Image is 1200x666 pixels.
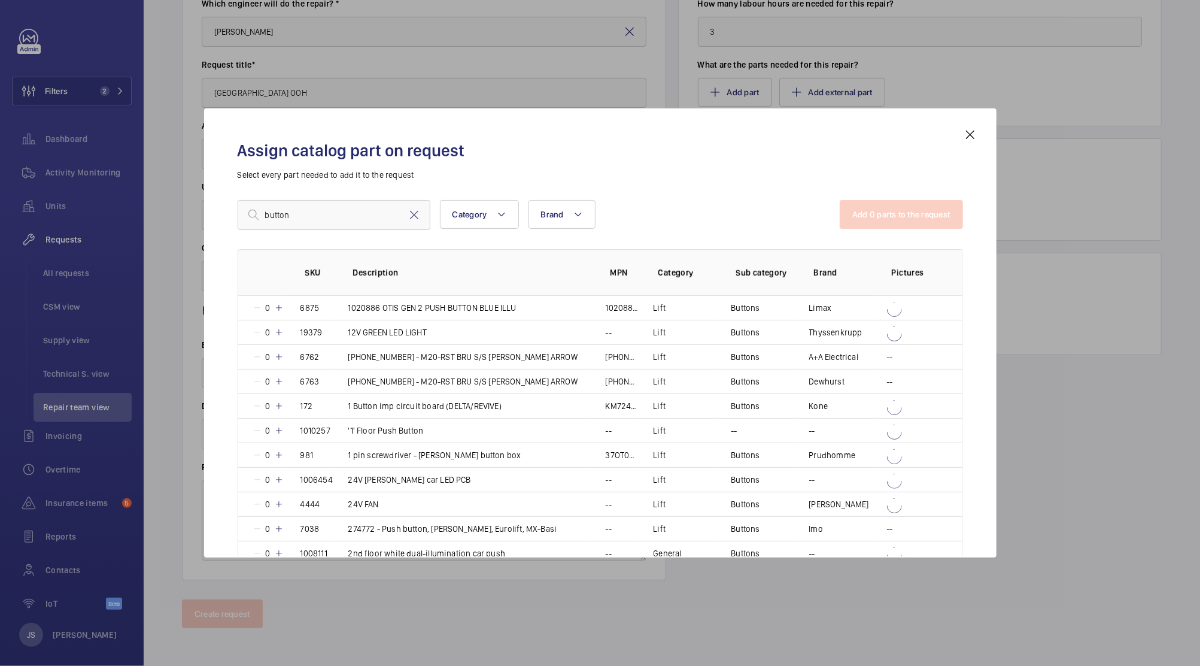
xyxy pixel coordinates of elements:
p: -- [606,547,612,559]
p: 1020886 OTIS GEN 2 PUSH BUTTON BLUE ILLU [348,302,517,314]
p: [PHONE_NUMBER] - M20-RST BRU S/S [PERSON_NAME] ARROW [348,376,578,388]
p: Lift [654,449,666,461]
span: Category [452,210,487,219]
p: Select every part needed to add it to the request [238,169,963,181]
button: Category [440,200,519,229]
p: [PERSON_NAME] [809,498,869,510]
p: -- [809,474,815,486]
p: Brand [814,267,873,278]
p: 1010257 [300,425,330,437]
p: Dewhurst [809,376,844,388]
p: Buttons [731,449,760,461]
p: MPN [610,267,639,278]
p: -- [606,474,612,486]
p: 274772 - Push button, [PERSON_NAME], Eurolift, MX-Basi [348,523,557,535]
p: [PHONE_NUMBER] - M20-RST BRU S/S [PERSON_NAME] ARROW DOWN [606,376,639,388]
p: Sub category [736,267,795,278]
p: 1020886 OTIS GEN 2 PUSH BUTTON BLUE ILLU [606,302,639,314]
p: Buttons [731,547,760,559]
p: 0 [262,326,274,338]
p: 0 [262,474,274,486]
p: 6762 [300,351,320,363]
p: 24V FAN [348,498,379,510]
h2: Assign catalog part on request [238,140,963,162]
p: -- [809,547,815,559]
p: 0 [262,302,274,314]
p: Imo [809,523,824,535]
button: Brand [528,200,596,229]
p: Lift [654,498,666,510]
p: Lift [654,326,666,338]
p: Thyssenkrupp [809,326,862,338]
p: 6763 [300,376,320,388]
p: 0 [262,376,274,388]
p: 0 [262,400,274,412]
button: Add 0 parts to the request [840,200,963,229]
p: 981 [300,449,314,461]
p: Kone [809,400,828,412]
p: Category [658,267,717,278]
p: Limax [809,302,832,314]
p: Lift [654,400,666,412]
p: SKU [305,267,334,278]
p: -- [887,351,893,363]
p: 19379 [300,326,323,338]
p: 0 [262,547,274,559]
p: Buttons [731,400,760,412]
p: 0 [262,425,274,437]
p: Description [353,267,591,278]
p: [PHONE_NUMBER] - M20-RST BRU S/S [PERSON_NAME] ARROW UP [606,351,639,363]
p: -- [606,523,612,535]
p: 37OT072P00001 [606,449,639,461]
p: Lift [654,376,666,388]
span: Brand [541,210,564,219]
p: 2nd floor white dual-illumination car push [348,547,506,559]
p: [PHONE_NUMBER] - M20-RST BRU S/S [PERSON_NAME] ARROW [348,351,578,363]
p: 1008111 [300,547,327,559]
p: 0 [262,449,274,461]
p: -- [887,523,893,535]
p: Buttons [731,474,760,486]
p: 12V GREEN LED LIGHT [348,326,427,338]
input: Find a part [238,200,430,230]
p: 6875 [300,302,320,314]
p: Buttons [731,498,760,510]
p: 172 [300,400,313,412]
p: Buttons [731,351,760,363]
p: Buttons [731,302,760,314]
p: -- [887,376,893,388]
p: 1006454 [300,474,333,486]
p: KM724760G01 [606,400,639,412]
p: Lift [654,474,666,486]
p: -- [606,425,612,437]
p: 7038 [300,523,320,535]
p: -- [731,425,737,437]
p: '1' Floor Push Button [348,425,424,437]
p: -- [606,326,612,338]
p: A+A Electrical [809,351,859,363]
p: -- [606,498,612,510]
p: General [654,547,682,559]
p: Lift [654,425,666,437]
p: Pictures [892,267,938,278]
p: 4444 [300,498,320,510]
p: Buttons [731,523,760,535]
p: Lift [654,302,666,314]
p: Prudhomme [809,449,856,461]
p: -- [809,425,815,437]
p: 0 [262,498,274,510]
p: Lift [654,523,666,535]
p: 24V [PERSON_NAME] car LED PCB [348,474,471,486]
p: 1 pin screwdriver - [PERSON_NAME] button box [348,449,521,461]
p: 0 [262,351,274,363]
p: 1 Button imp circuit board (DELTA/REVIVE) [348,400,502,412]
p: 0 [262,523,274,535]
p: Lift [654,351,666,363]
p: Buttons [731,326,760,338]
p: Buttons [731,376,760,388]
